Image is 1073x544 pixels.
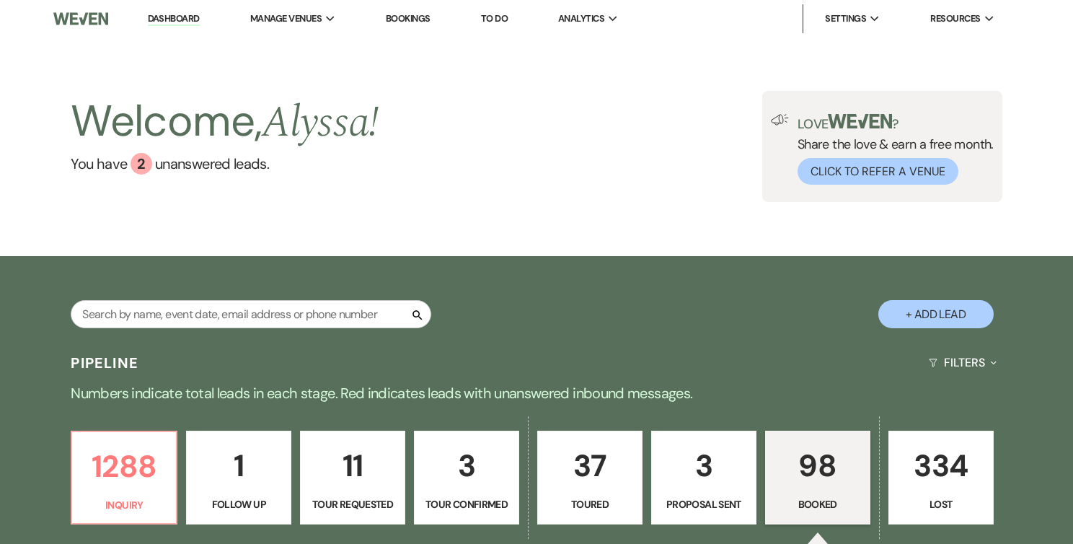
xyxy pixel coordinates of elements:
img: Weven Logo [53,4,107,34]
p: Love ? [798,114,994,131]
a: You have 2 unanswered leads. [71,153,379,175]
button: Filters [923,343,1002,382]
p: 3 [423,442,510,490]
span: Resources [930,12,980,26]
p: Inquiry [81,497,167,513]
a: Dashboard [148,12,200,26]
a: 1Follow Up [186,431,291,525]
a: 11Tour Requested [300,431,405,525]
p: Tour Confirmed [423,496,510,512]
span: Alyssa ! [262,89,379,156]
p: 1 [195,442,282,490]
div: 2 [131,153,152,175]
p: 1288 [81,442,167,491]
a: 3Proposal Sent [651,431,756,525]
span: Settings [825,12,866,26]
p: Booked [774,496,861,512]
img: weven-logo-green.svg [828,114,892,128]
input: Search by name, event date, email address or phone number [71,300,431,328]
h3: Pipeline [71,353,138,373]
span: Analytics [558,12,604,26]
p: Numbers indicate total leads in each stage. Red indicates leads with unanswered inbound messages. [17,382,1056,405]
span: Manage Venues [250,12,322,26]
p: 98 [774,442,861,490]
p: Lost [898,496,984,512]
p: Proposal Sent [661,496,747,512]
a: 37Toured [537,431,643,525]
div: Share the love & earn a free month. [789,114,994,185]
button: Click to Refer a Venue [798,158,958,185]
p: 11 [309,442,396,490]
a: 3Tour Confirmed [414,431,519,525]
p: Tour Requested [309,496,396,512]
button: + Add Lead [878,300,994,328]
p: Follow Up [195,496,282,512]
p: 3 [661,442,747,490]
p: Toured [547,496,633,512]
img: loud-speaker-illustration.svg [771,114,789,126]
a: To Do [481,12,508,25]
a: 98Booked [765,431,870,525]
a: 334Lost [888,431,994,525]
a: 1288Inquiry [71,431,177,525]
p: 334 [898,442,984,490]
p: 37 [547,442,633,490]
a: Bookings [386,12,430,25]
h2: Welcome, [71,91,379,153]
